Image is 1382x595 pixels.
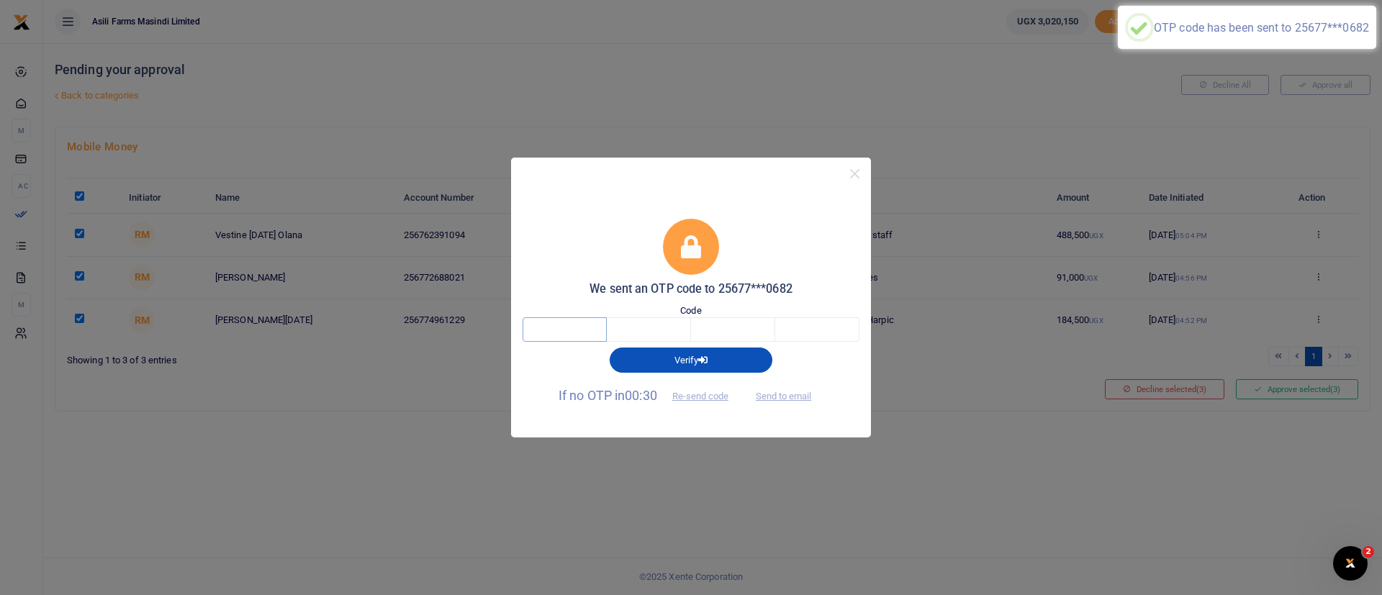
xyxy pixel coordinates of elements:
span: 2 [1363,546,1374,558]
button: Verify [610,348,772,372]
div: OTP code has been sent to 25677***0682 [1154,21,1369,35]
iframe: Intercom live chat [1333,546,1368,581]
span: 00:30 [625,388,657,403]
button: Close [844,163,865,184]
span: If no OTP in [559,388,741,403]
h5: We sent an OTP code to 25677***0682 [523,282,859,296]
label: Code [680,304,701,318]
